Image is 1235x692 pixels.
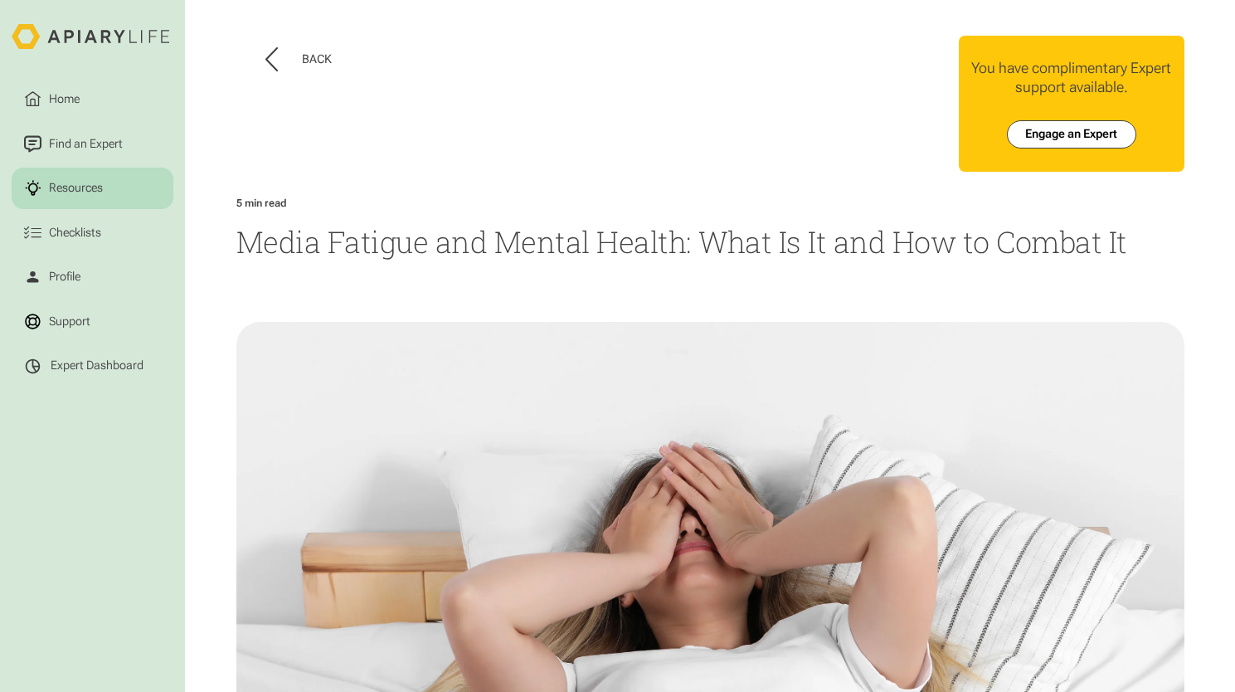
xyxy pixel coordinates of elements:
a: Engage an Expert [1007,120,1136,149]
div: Resources [46,179,105,197]
div: Profile [46,268,83,285]
a: Expert Dashboard [12,345,173,387]
div: Back [302,52,332,67]
a: Profile [12,256,173,298]
button: Back [265,47,332,71]
div: Checklists [46,224,104,241]
div: 5 min read [236,197,287,209]
a: Checklists [12,212,173,254]
div: Find an Expert [46,135,125,153]
a: Support [12,301,173,343]
div: Expert Dashboard [51,358,143,373]
div: Support [46,313,93,330]
h1: Media Fatigue and Mental Health: What Is It and How to Combat It [236,222,1184,262]
a: Resources [12,168,173,209]
a: Home [12,79,173,120]
a: Find an Expert [12,124,173,165]
div: Home [46,90,82,108]
div: You have complimentary Expert support available. [971,59,1173,96]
